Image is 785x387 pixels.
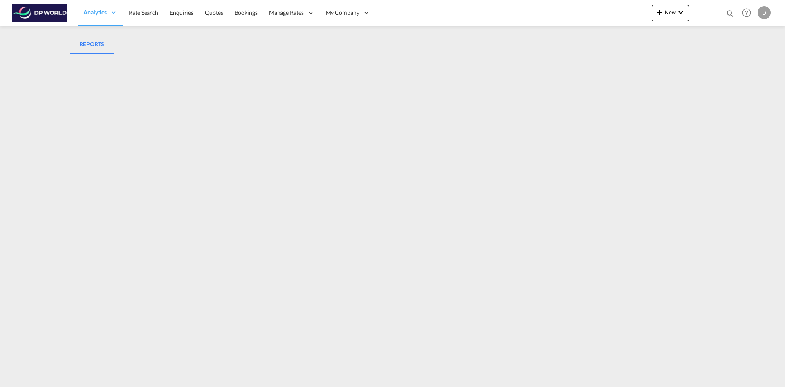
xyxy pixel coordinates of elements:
md-pagination-wrapper: Use the left and right arrow keys to navigate between tabs [70,34,114,54]
div: D [758,6,771,19]
span: Enquiries [170,9,193,16]
span: New [655,9,686,16]
button: icon-plus 400-fgNewicon-chevron-down [652,5,689,21]
span: My Company [326,9,359,17]
div: icon-magnify [726,9,735,21]
span: Rate Search [129,9,158,16]
div: Help [740,6,758,20]
div: REPORTS [79,39,104,49]
md-icon: icon-plus 400-fg [655,7,665,17]
span: Bookings [235,9,258,16]
img: c08ca190194411f088ed0f3ba295208c.png [12,4,67,22]
span: Manage Rates [269,9,304,17]
span: Help [740,6,754,20]
span: Analytics [83,8,107,16]
span: Quotes [205,9,223,16]
md-icon: icon-chevron-down [676,7,686,17]
md-icon: icon-magnify [726,9,735,18]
